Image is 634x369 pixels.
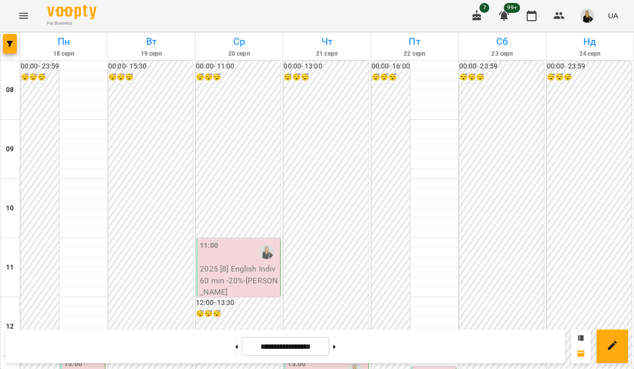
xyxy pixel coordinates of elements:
[459,61,544,72] h6: 00:00 - 23:59
[460,34,544,49] h6: Сб
[22,34,106,49] h6: Пн
[285,34,369,49] h6: Чт
[479,3,489,13] span: 7
[109,49,193,59] h6: 19 серп
[6,85,14,96] h6: 08
[372,61,410,72] h6: 00:00 - 16:00
[200,263,278,298] p: 2025 [8] English Indiv 60 min -20% - [PERSON_NAME]
[547,61,632,72] h6: 00:00 - 23:59
[196,61,281,72] h6: 00:00 - 11:00
[197,34,281,49] h6: Ср
[372,72,410,83] h6: 😴😴😴
[373,49,457,59] h6: 22 серп
[47,5,96,19] img: Voopty Logo
[200,240,218,251] label: 11:00
[6,262,14,273] h6: 11
[108,61,193,72] h6: 00:00 - 15:30
[608,10,618,21] span: UA
[197,49,281,59] h6: 20 серп
[12,4,35,28] button: Menu
[22,49,106,59] h6: 18 серп
[580,9,594,23] img: 4a571d9954ce9b31f801162f42e49bd5.jpg
[504,3,520,13] span: 99+
[47,20,96,27] span: For Business
[548,49,632,59] h6: 24 серп
[284,72,368,83] h6: 😴😴😴
[196,308,281,319] h6: 😴😴😴
[109,34,193,49] h6: Вт
[373,34,457,49] h6: Пт
[460,49,544,59] h6: 23 серп
[547,72,632,83] h6: 😴😴😴
[21,72,59,83] h6: 😴😴😴
[604,6,622,25] button: UA
[6,144,14,155] h6: 09
[285,49,369,59] h6: 21 серп
[459,72,544,83] h6: 😴😴😴
[196,298,281,308] h6: 12:00 - 13:30
[6,203,14,214] h6: 10
[6,321,14,332] h6: 12
[284,61,368,72] h6: 00:00 - 13:00
[259,244,274,259] img: Даша Запорожець (а)
[196,72,281,83] h6: 😴😴😴
[21,61,59,72] h6: 00:00 - 23:59
[108,72,193,83] h6: 😴😴😴
[548,34,632,49] h6: Нд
